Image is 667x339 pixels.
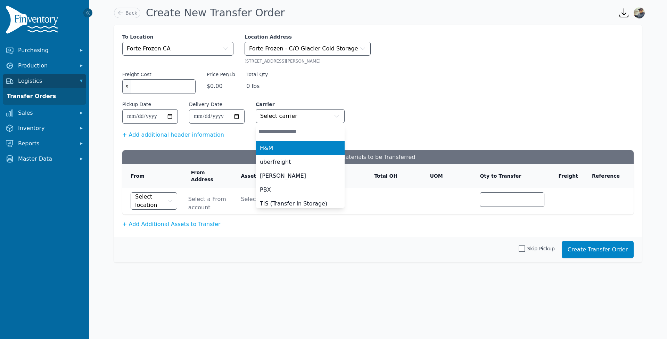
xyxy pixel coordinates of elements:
[122,150,634,164] h3: Materials to be Transferred
[122,131,224,139] button: + Add additional header information
[260,186,271,194] span: PBX
[131,192,177,210] button: Select location
[207,71,235,78] label: Price Per/Lb
[260,158,291,166] span: uberfreight
[18,139,74,148] span: Reports
[550,164,584,188] th: Freight
[122,164,183,188] th: From
[246,71,268,78] label: Total Qty
[18,77,74,85] span: Logistics
[232,164,366,188] th: Asset
[127,45,171,53] span: Forte Frozen CA
[366,164,421,188] th: Total OH
[123,80,131,94] span: $
[634,7,645,18] img: Anthony Armesto
[3,43,86,57] button: Purchasing
[260,172,306,180] span: [PERSON_NAME]
[183,164,233,188] th: From Address
[188,195,227,212] span: Select a From account
[6,6,61,37] img: Finventory
[114,8,140,18] a: Back
[3,137,86,151] button: Reports
[245,42,371,56] button: Forte Frozen - C/O Glacier Cold Storage
[241,191,360,203] span: Select a from location
[3,121,86,135] button: Inventory
[260,200,327,208] span: TIS (Transfer In Storage)
[122,42,233,56] button: Forte Frozen CA
[562,241,634,258] button: Create Transfer Order
[122,101,151,108] label: Pickup Date
[18,155,74,163] span: Master Data
[146,7,285,19] h1: Create New Transfer Order
[584,164,625,188] th: Reference
[256,109,345,123] button: Select carrier
[245,58,371,64] div: [STREET_ADDRESS][PERSON_NAME]
[122,220,221,228] button: + Add Additional Assets to Transfer
[3,74,86,88] button: Logistics
[18,46,74,55] span: Purchasing
[256,124,345,138] input: Select carrier
[249,45,358,53] span: Forte Frozen - C/O Glacier Cold Storage
[3,59,86,73] button: Production
[3,106,86,120] button: Sales
[207,82,235,90] span: $0.00
[3,152,86,166] button: Master Data
[260,144,273,152] span: H&M
[4,89,85,103] a: Transfer Orders
[256,141,345,211] ul: Select carrier
[18,124,74,132] span: Inventory
[122,71,151,78] label: Freight Cost
[421,164,471,188] th: UOM
[18,62,74,70] span: Production
[527,245,554,252] span: Skip Pickup
[18,109,74,117] span: Sales
[256,101,345,108] label: Carrier
[135,193,166,209] span: Select location
[189,101,222,108] label: Delivery Date
[471,164,550,188] th: Qty to Transfer
[245,33,371,40] label: Location Address
[246,82,268,90] span: 0 lbs
[260,112,297,120] span: Select carrier
[122,33,233,40] label: To Location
